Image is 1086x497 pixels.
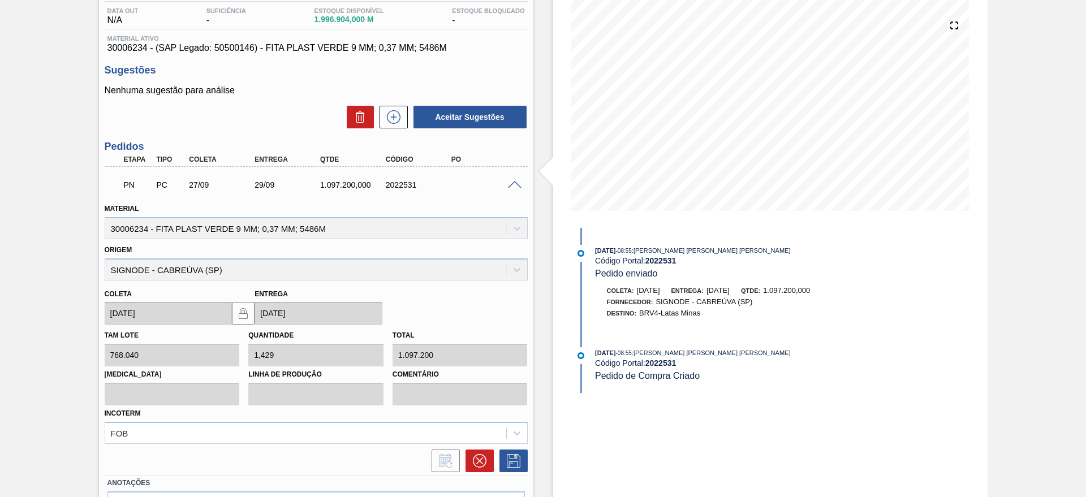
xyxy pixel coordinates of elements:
[607,299,653,305] span: Fornecedor:
[236,306,250,320] img: locked
[105,85,528,96] p: Nenhuma sugestão para análise
[105,409,141,417] label: Incoterm
[153,180,187,189] div: Pedido de Compra
[204,7,249,25] div: -
[314,7,384,14] span: Estoque Disponível
[248,331,294,339] label: Quantidade
[186,155,260,163] div: Coleta
[763,286,810,295] span: 1.097.200,000
[595,247,615,254] span: [DATE]
[317,155,391,163] div: Qtde
[374,106,408,128] div: Nova sugestão
[632,349,791,356] span: : [PERSON_NAME] [PERSON_NAME] [PERSON_NAME]
[408,105,528,129] div: Aceitar Sugestões
[341,106,374,128] div: Excluir Sugestões
[252,180,325,189] div: 29/09/2025
[153,155,187,163] div: Tipo
[111,428,128,438] div: FOB
[186,180,260,189] div: 27/09/2025
[124,180,152,189] p: PN
[383,180,456,189] div: 2022531
[449,155,522,163] div: PO
[255,302,382,325] input: dd/mm/yyyy
[105,141,528,153] h3: Pedidos
[121,172,155,197] div: Pedido em Negociação
[107,43,525,53] span: 30006234 - (SAP Legado: 50500146) - FITA PLAST VERDE 9 MM; 0,37 MM; 5486M
[107,35,525,42] span: Material ativo
[578,352,584,359] img: atual
[607,310,637,317] span: Destino:
[426,450,460,472] div: Informar alteração no pedido
[255,290,288,298] label: Entrega
[314,15,384,24] span: 1.996.904,000 M
[107,475,525,491] label: Anotações
[206,7,246,14] span: Suficiência
[616,248,632,254] span: - 08:55
[393,331,415,339] label: Total
[645,358,676,368] strong: 2022531
[595,349,615,356] span: [DATE]
[413,106,527,128] button: Aceitar Sugestões
[105,302,232,325] input: dd/mm/yyyy
[393,366,528,383] label: Comentário
[706,286,730,295] span: [DATE]
[656,297,752,306] span: SIGNODE - CABREÚVA (SP)
[107,7,139,14] span: Data out
[460,450,494,472] div: Cancelar pedido
[449,7,527,25] div: -
[105,64,528,76] h3: Sugestões
[105,331,139,339] label: Tam lote
[383,155,456,163] div: Código
[741,287,760,294] span: Qtde:
[121,155,155,163] div: Etapa
[252,155,325,163] div: Entrega
[105,7,141,25] div: N/A
[595,371,700,381] span: Pedido de Compra Criado
[248,366,383,383] label: Linha de Produção
[595,256,864,265] div: Código Portal:
[494,450,528,472] div: Salvar Pedido
[105,246,132,254] label: Origem
[607,287,634,294] span: Coleta:
[639,309,700,317] span: BRV4-Latas Minas
[317,180,391,189] div: 1.097.200,000
[105,366,240,383] label: [MEDICAL_DATA]
[232,302,255,325] button: locked
[645,256,676,265] strong: 2022531
[616,350,632,356] span: - 08:55
[105,290,132,298] label: Coleta
[452,7,524,14] span: Estoque Bloqueado
[105,205,139,213] label: Material
[637,286,660,295] span: [DATE]
[595,358,864,368] div: Código Portal:
[595,269,657,278] span: Pedido enviado
[671,287,704,294] span: Entrega:
[632,247,791,254] span: : [PERSON_NAME] [PERSON_NAME] [PERSON_NAME]
[578,250,584,257] img: atual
